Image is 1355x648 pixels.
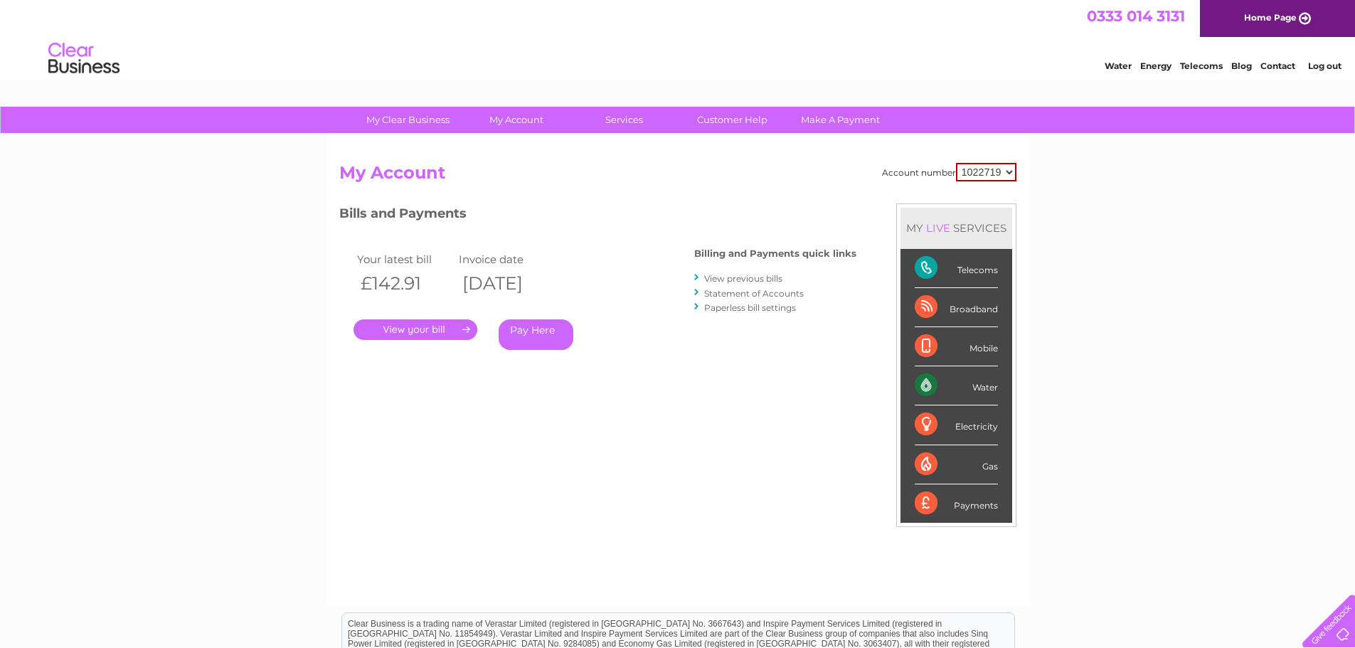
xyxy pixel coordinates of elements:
[704,288,804,299] a: Statement of Accounts
[354,250,456,269] td: Your latest bill
[354,269,456,298] th: £142.91
[915,327,998,366] div: Mobile
[915,366,998,405] div: Water
[349,107,467,133] a: My Clear Business
[342,8,1014,69] div: Clear Business is a trading name of Verastar Limited (registered in [GEOGRAPHIC_DATA] No. 3667643...
[923,221,953,235] div: LIVE
[565,107,683,133] a: Services
[48,37,120,80] img: logo.png
[1140,60,1171,71] a: Energy
[674,107,791,133] a: Customer Help
[900,208,1012,248] div: MY SERVICES
[915,484,998,523] div: Payments
[882,163,1016,181] div: Account number
[1308,60,1341,71] a: Log out
[915,249,998,288] div: Telecoms
[915,288,998,327] div: Broadband
[1260,60,1295,71] a: Contact
[1231,60,1252,71] a: Blog
[915,405,998,445] div: Electricity
[694,248,856,259] h4: Billing and Payments quick links
[704,302,796,313] a: Paperless bill settings
[455,269,558,298] th: [DATE]
[782,107,899,133] a: Make A Payment
[1087,7,1185,25] a: 0333 014 3131
[915,445,998,484] div: Gas
[339,203,856,228] h3: Bills and Payments
[499,319,573,350] a: Pay Here
[1105,60,1132,71] a: Water
[455,250,558,269] td: Invoice date
[339,163,1016,190] h2: My Account
[457,107,575,133] a: My Account
[1180,60,1223,71] a: Telecoms
[704,273,782,284] a: View previous bills
[354,319,477,340] a: .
